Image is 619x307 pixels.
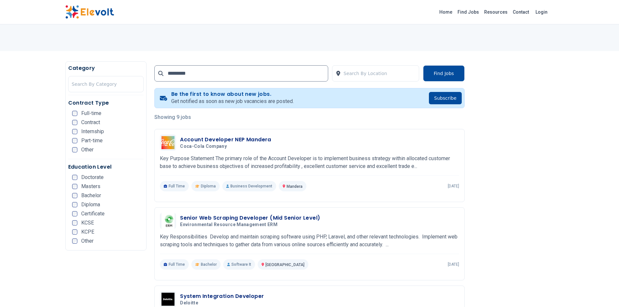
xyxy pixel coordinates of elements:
[72,184,77,189] input: Masters
[81,120,100,125] span: Contract
[68,99,144,107] h5: Contract Type
[160,134,459,191] a: Coca-Cola CompanyAccount Developer NEP ManderaCoca-Cola CompanyKey Purpose Statement The primary ...
[154,113,465,121] p: Showing 9 jobs
[72,129,77,134] input: Internship
[429,92,462,104] button: Subscribe
[65,5,114,19] img: Elevolt
[510,7,532,17] a: Contact
[72,202,77,207] input: Diploma
[81,211,105,216] span: Certificate
[68,163,144,171] h5: Education Level
[81,129,104,134] span: Internship
[180,144,227,149] span: Coca-Cola Company
[160,259,189,270] p: Full Time
[448,262,459,267] p: [DATE]
[72,111,77,116] input: Full-time
[72,193,77,198] input: Bachelor
[72,138,77,143] input: Part-time
[161,293,174,306] img: Deloitte
[81,202,100,207] span: Diploma
[81,238,94,244] span: Other
[81,220,94,225] span: KCSE
[81,147,94,152] span: Other
[160,213,459,270] a: Environmental Resource Management ERMSenior Web Scraping Developer (Mid Senior Level)Environmenta...
[72,229,77,235] input: KCPE
[160,181,189,191] p: Full Time
[437,7,455,17] a: Home
[72,147,77,152] input: Other
[72,238,77,244] input: Other
[161,136,174,149] img: Coca-Cola Company
[68,64,144,72] h5: Category
[81,175,104,180] span: Doctorate
[448,184,459,189] p: [DATE]
[482,7,510,17] a: Resources
[81,193,101,198] span: Bachelor
[81,138,103,143] span: Part-time
[81,229,94,235] span: KCPE
[160,233,459,249] p: Key Responsibilities Develop and maintain scraping software using PHP, Laravel, and other relevan...
[455,7,482,17] a: Find Jobs
[180,214,320,222] h3: Senior Web Scraping Developer (Mid Senior Level)
[81,111,101,116] span: Full-time
[201,184,216,189] span: Diploma
[160,155,459,170] p: Key Purpose Statement The primary role of the Account Developer is to implement business strategy...
[171,97,294,105] p: Get notified as soon as new job vacancies are posted.
[423,65,465,82] button: Find Jobs
[180,136,271,144] h3: Account Developer NEP Mandera
[587,276,619,307] iframe: Chat Widget
[72,220,77,225] input: KCSE
[72,211,77,216] input: Certificate
[72,175,77,180] input: Doctorate
[223,259,255,270] p: Software It
[287,184,303,189] span: Mandera
[161,213,174,229] img: Environmental Resource Management ERM
[81,184,100,189] span: Masters
[180,292,264,300] h3: System Integration Developer
[171,91,294,97] h4: Be the first to know about new jobs.
[180,300,198,306] span: Deloitte
[532,6,551,19] a: Login
[265,262,304,267] span: [GEOGRAPHIC_DATA]
[201,262,217,267] span: Bachelor
[222,181,276,191] p: Business Development
[180,222,277,228] span: Environmental Resource Management ERM
[72,120,77,125] input: Contract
